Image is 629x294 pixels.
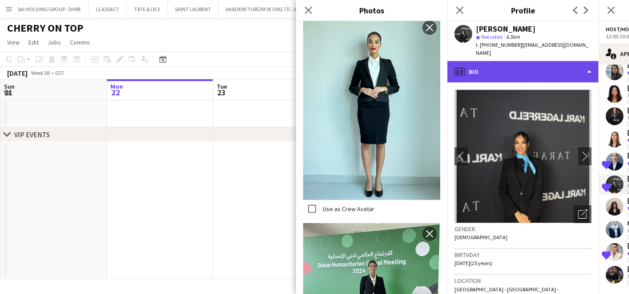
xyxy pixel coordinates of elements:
a: Edit [25,37,42,48]
h3: Profile [447,4,599,16]
span: 6.5km [504,33,522,40]
span: Comms [70,38,90,46]
h1: CHERRY ON TOP [7,21,83,35]
span: Jobs [48,38,61,46]
span: View [7,38,20,46]
button: DUBAI HOLDING GROUP - DHRE [3,0,89,18]
a: View [4,37,23,48]
div: [DATE] [7,69,28,78]
button: AKADEMİ TURİZM VE ORG.TİC. A.Ş. [219,0,309,18]
label: Use as Crew Avatar [321,205,374,213]
button: SAINT LAURENT [168,0,219,18]
span: [DEMOGRAPHIC_DATA] [455,234,507,241]
span: 23 [215,87,227,98]
button: TATE & LYLE [127,0,168,18]
h3: Birthday [455,251,592,259]
span: [DATE] (25 years) [455,260,492,266]
a: Comms [66,37,93,48]
div: VIP EVENTS [14,130,50,139]
div: Open photos pop-in [574,205,592,223]
button: CLASSACT [89,0,127,18]
span: Mon [110,82,123,90]
span: Week 38 [29,69,52,76]
span: t. [PHONE_NUMBER] [476,41,522,48]
h3: Photos [296,4,447,16]
img: Crew photo 876330 [303,17,440,200]
span: | [EMAIL_ADDRESS][DOMAIN_NAME] [476,41,588,56]
div: [PERSON_NAME] [476,25,536,33]
h3: Location [455,277,592,285]
a: Jobs [44,37,65,48]
span: 22 [109,87,123,98]
span: Not rated [481,33,503,40]
span: Sun [4,82,15,90]
div: GST [55,69,65,76]
span: 21 [3,87,15,98]
span: Edit [28,38,39,46]
h3: Gender [455,225,592,233]
span: Tue [217,82,227,90]
img: Crew avatar or photo [455,90,592,223]
div: Bio [447,61,599,82]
